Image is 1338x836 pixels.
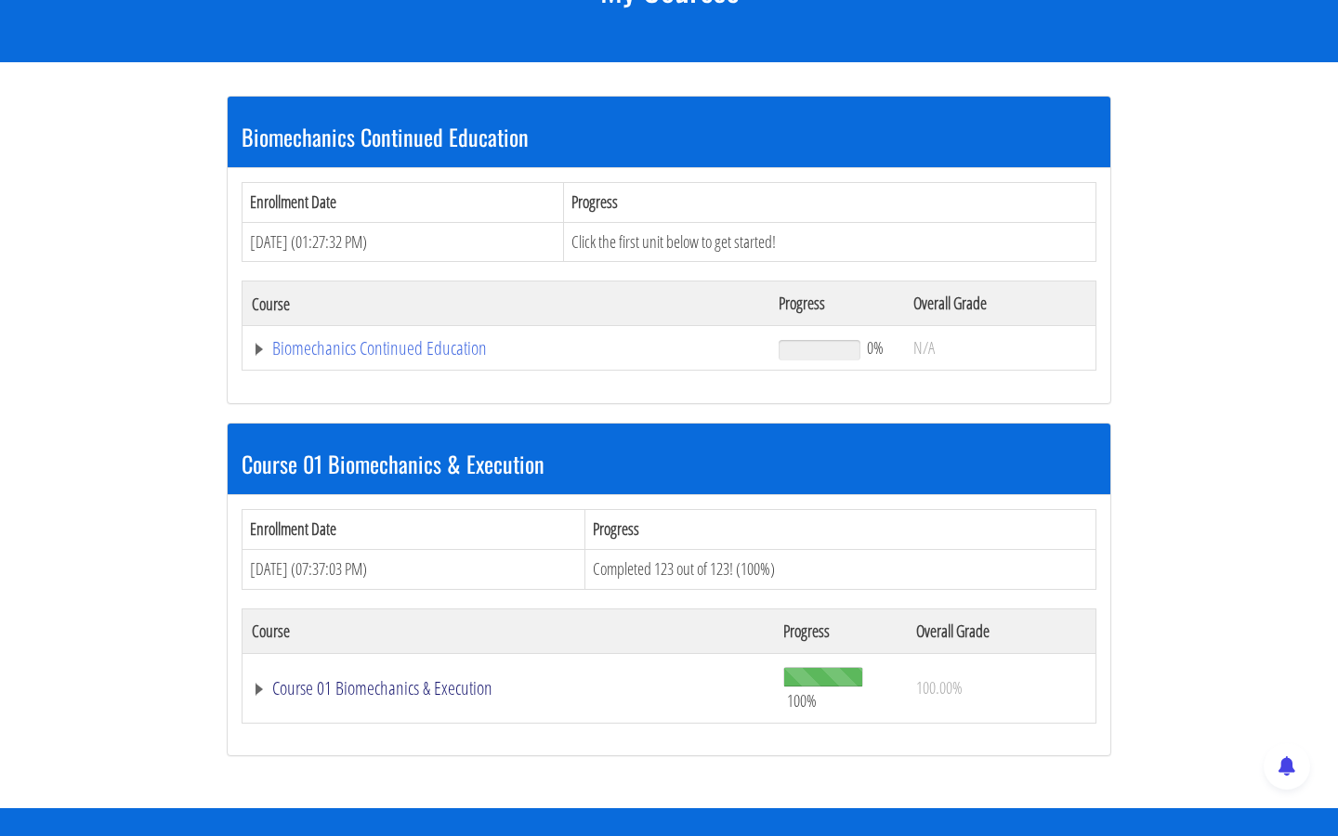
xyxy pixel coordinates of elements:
[243,510,585,550] th: Enrollment Date
[243,549,585,589] td: [DATE] (07:37:03 PM)
[563,182,1095,222] th: Progress
[243,608,774,653] th: Course
[243,222,564,262] td: [DATE] (01:27:32 PM)
[907,608,1096,653] th: Overall Grade
[907,653,1096,723] td: 100.00%
[867,337,884,358] span: 0%
[585,549,1096,589] td: Completed 123 out of 123! (100%)
[904,281,1095,326] th: Overall Grade
[774,608,907,653] th: Progress
[769,281,904,326] th: Progress
[787,690,817,711] span: 100%
[563,222,1095,262] td: Click the first unit below to get started!
[242,451,1096,476] h3: Course 01 Biomechanics & Execution
[242,124,1096,149] h3: Biomechanics Continued Education
[252,339,760,358] a: Biomechanics Continued Education
[585,510,1096,550] th: Progress
[904,326,1095,371] td: N/A
[243,281,769,326] th: Course
[243,182,564,222] th: Enrollment Date
[252,679,765,698] a: Course 01 Biomechanics & Execution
